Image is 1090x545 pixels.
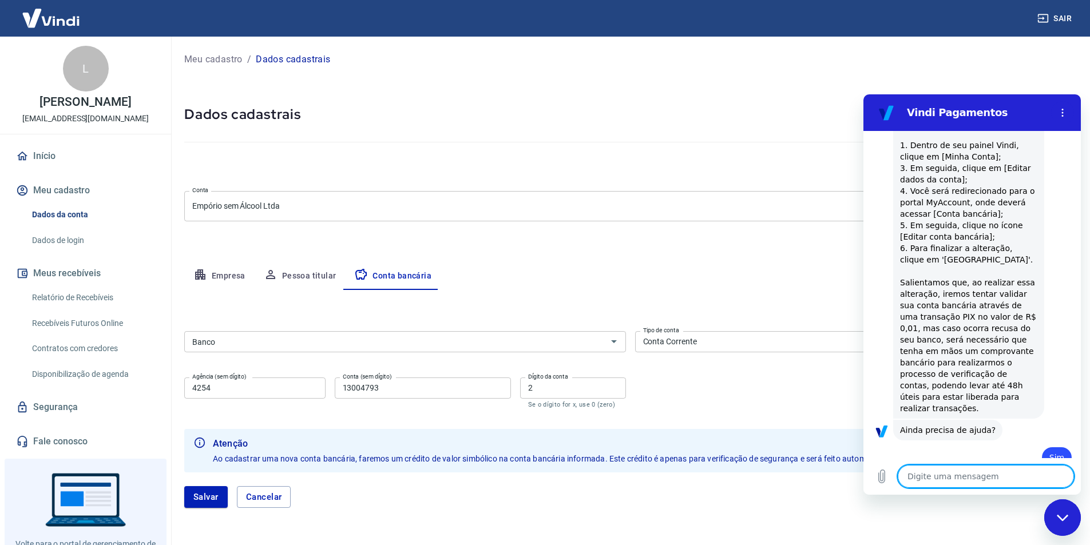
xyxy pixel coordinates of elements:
[27,312,157,335] a: Recebíveis Futuros Online
[247,53,251,66] p: /
[184,105,1076,124] h5: Dados cadastrais
[39,96,131,108] p: [PERSON_NAME]
[643,326,679,335] label: Tipo de conta
[27,337,157,360] a: Contratos com credores
[27,229,157,252] a: Dados de login
[22,113,149,125] p: [EMAIL_ADDRESS][DOMAIN_NAME]
[237,486,291,508] button: Cancelar
[192,186,208,194] label: Conta
[14,261,157,286] button: Meus recebíveis
[192,372,247,381] label: Agência (sem dígito)
[37,330,132,341] span: Ainda precisa de ajuda?
[255,262,346,290] button: Pessoa titular
[1035,8,1076,29] button: Sair
[27,203,157,226] a: Dados da conta
[14,429,157,454] a: Fale conosco
[184,53,243,66] a: Meu cadastro
[14,178,157,203] button: Meu cadastro
[184,262,255,290] button: Empresa
[14,395,157,420] a: Segurança
[14,144,157,169] a: Início
[184,191,1076,221] div: Empório sem Álcool Ltda
[1044,499,1081,536] iframe: Botão para abrir a janela de mensagens, conversa em andamento
[213,437,1006,451] b: Atenção
[14,1,88,35] img: Vindi
[7,371,30,393] button: Carregar arquivo
[185,357,201,369] span: Sim
[27,286,157,309] a: Relatório de Recebíveis
[343,372,392,381] label: Conta (sem dígito)
[528,401,618,408] p: Se o dígito for x, use 0 (zero)
[345,262,441,290] button: Conta bancária
[863,94,1081,495] iframe: Janela de mensagens
[27,363,157,386] a: Disponibilização de agenda
[184,486,228,508] button: Salvar
[606,333,622,349] button: Abrir
[63,46,109,92] div: L
[528,372,568,381] label: Dígito da conta
[256,53,330,66] p: Dados cadastrais
[213,454,1006,463] span: Ao cadastrar uma nova conta bancária, faremos um crédito de valor simbólico na conta bancária inf...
